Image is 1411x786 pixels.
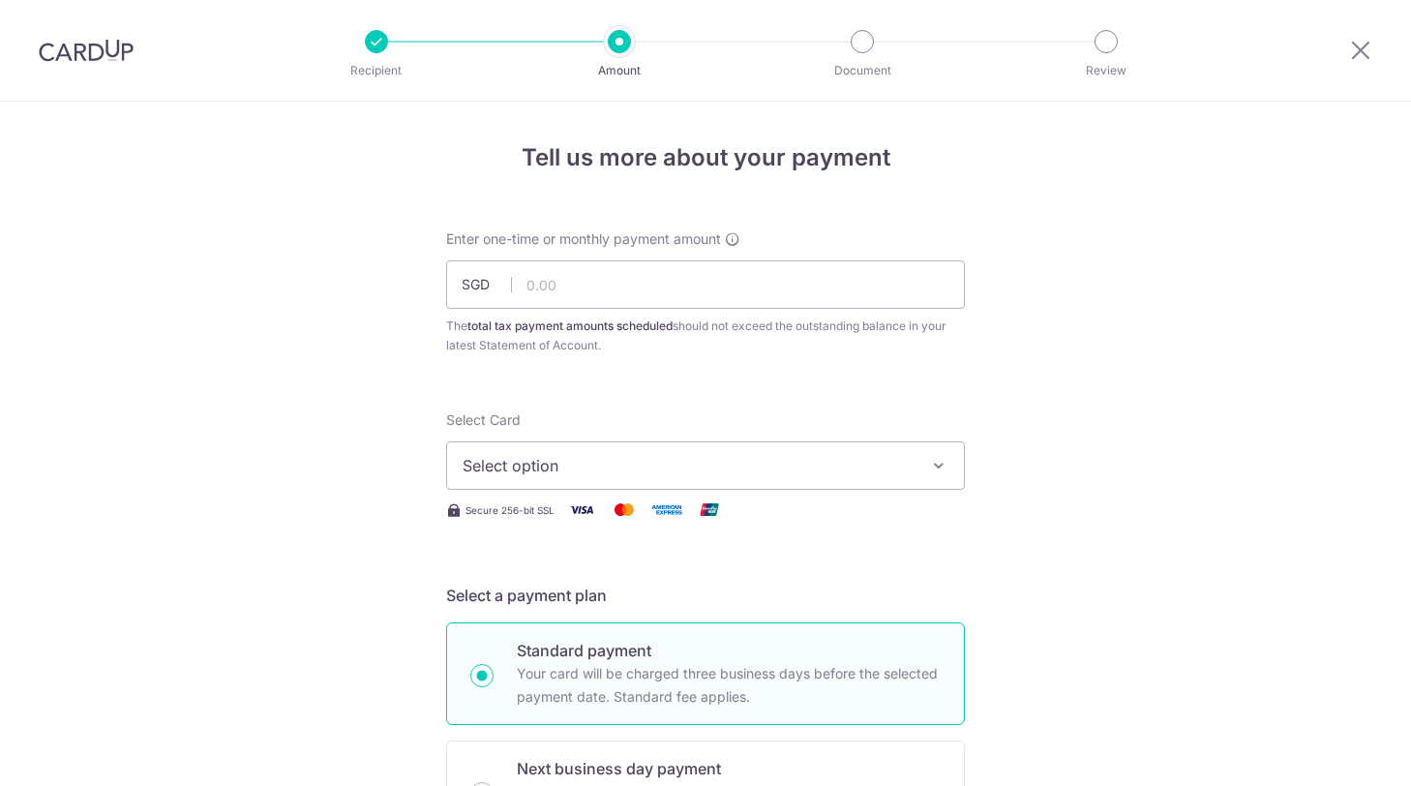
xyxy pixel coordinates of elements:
span: Enter one-time or monthly payment amount [446,229,721,249]
img: Union Pay [690,498,729,522]
p: Recipient [305,61,448,80]
img: American Express [647,498,686,522]
p: Next business day payment [517,757,941,780]
img: Visa [562,498,601,522]
b: total tax payment amounts scheduled [467,318,673,333]
h4: Tell us more about your payment [446,140,965,175]
img: CardUp [39,39,134,62]
button: Select option [446,441,965,490]
span: Select option [463,454,914,477]
p: Review [1035,61,1178,80]
span: translation missing: en.payables.payment_networks.credit_card.summary.labels.select_card [446,411,521,428]
input: 0.00 [446,260,965,309]
div: The should not exceed the outstanding balance in your latest Statement of Account. [446,317,965,355]
h5: Select a payment plan [446,584,965,607]
p: Standard payment [517,639,941,662]
p: Document [791,61,934,80]
img: Mastercard [605,498,644,522]
p: Your card will be charged three business days before the selected payment date. Standard fee appl... [517,662,941,709]
span: Secure 256-bit SSL [465,502,555,518]
span: SGD [462,275,512,294]
p: Amount [548,61,691,80]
